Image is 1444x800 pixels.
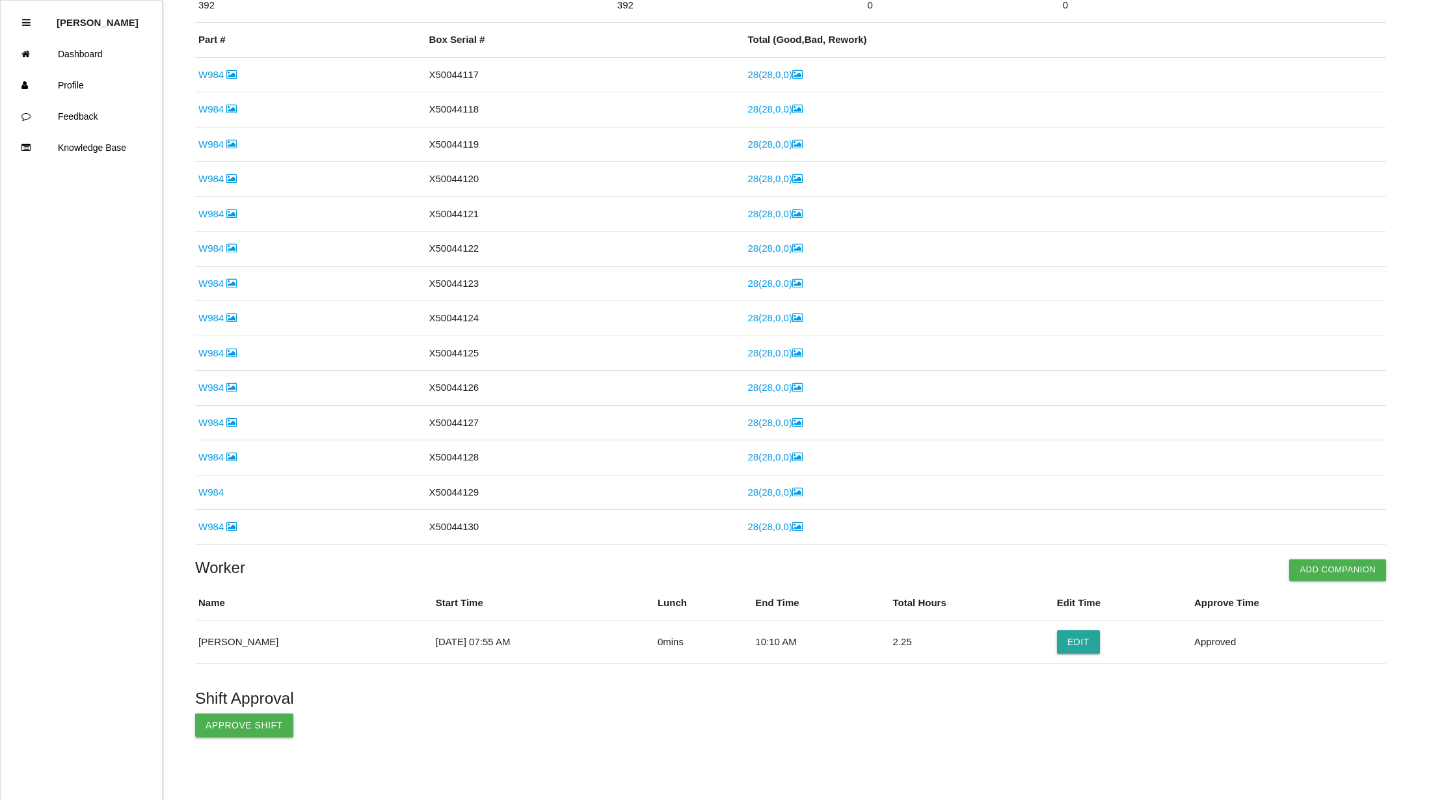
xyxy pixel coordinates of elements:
[198,103,237,114] a: W984
[226,382,237,392] i: Image Inside
[792,418,803,427] i: Image Inside
[747,173,802,184] a: 28(28,0,0)
[195,23,425,57] th: Part #
[425,232,744,267] td: X50044122
[198,312,237,323] a: W984
[792,139,803,149] i: Image Inside
[1289,559,1386,580] button: Add Companion
[425,475,744,510] td: X50044129
[226,209,237,219] i: Image Inside
[433,620,654,664] td: [DATE] 07:55 AM
[226,452,237,462] i: Image Inside
[226,174,237,183] i: Image Inside
[792,70,803,79] i: Image Inside
[792,522,803,531] i: Image Inside
[198,278,237,289] a: W984
[22,7,31,38] div: Close
[226,348,237,358] i: Image Inside
[747,208,802,219] a: 28(28,0,0)
[792,313,803,323] i: Image Inside
[226,278,237,288] i: Image Inside
[890,586,1054,620] th: Total Hours
[425,510,744,545] td: X50044130
[198,208,237,219] a: W984
[198,417,237,428] a: W984
[747,347,802,358] a: 28(28,0,0)
[433,586,654,620] th: Start Time
[890,620,1054,664] td: 2.25
[226,243,237,253] i: Image Inside
[792,174,803,183] i: Image Inside
[744,23,1386,57] th: Total ( Good , Bad , Rework)
[792,348,803,358] i: Image Inside
[425,196,744,232] td: X50044121
[425,23,744,57] th: Box Serial #
[1,70,162,101] a: Profile
[195,620,433,664] td: [PERSON_NAME]
[654,586,752,620] th: Lunch
[198,243,237,254] a: W984
[747,382,802,393] a: 28(28,0,0)
[654,620,752,664] td: 0 mins
[747,278,802,289] a: 28(28,0,0)
[425,371,744,406] td: X50044126
[226,104,237,114] i: Image Inside
[198,382,237,393] a: W984
[752,586,889,620] th: End Time
[195,689,1386,707] h5: Shift Approval
[792,243,803,253] i: Image Inside
[1,101,162,132] a: Feedback
[792,104,803,114] i: Image Inside
[1054,586,1191,620] th: Edit Time
[195,559,1386,576] h4: Worker
[425,405,744,440] td: X50044127
[425,266,744,301] td: X50044123
[226,313,237,323] i: Image Inside
[425,92,744,127] td: X50044118
[747,417,802,428] a: 28(28,0,0)
[198,139,237,150] a: W984
[226,418,237,427] i: Image Inside
[752,620,889,664] td: 10:10 AM
[425,440,744,475] td: X50044128
[792,452,803,462] i: Image Inside
[226,70,237,79] i: Image Inside
[747,103,802,114] a: 28(28,0,0)
[198,451,237,462] a: W984
[198,347,237,358] a: W984
[198,173,237,184] a: W984
[425,127,744,162] td: X50044119
[226,522,237,531] i: Image Inside
[195,713,293,737] button: Approve Shift
[195,586,433,620] th: Name
[747,69,802,80] a: 28(28,0,0)
[747,487,802,498] a: 28(28,0,0)
[425,57,744,92] td: X50044117
[1191,586,1386,620] th: Approve Time
[1191,620,1386,664] td: Approved
[747,451,802,462] a: 28(28,0,0)
[425,162,744,197] td: X50044120
[1057,630,1100,654] button: Edit
[425,336,744,371] td: X50044125
[792,209,803,219] i: Image Inside
[747,139,802,150] a: 28(28,0,0)
[425,301,744,336] td: X50044124
[226,139,237,149] i: Image Inside
[1,132,162,163] a: Knowledge Base
[747,521,802,532] a: 28(28,0,0)
[198,521,237,532] a: W984
[747,243,802,254] a: 28(28,0,0)
[792,487,803,497] i: Image Inside
[747,312,802,323] a: 28(28,0,0)
[1,38,162,70] a: Dashboard
[792,382,803,392] i: Image Inside
[198,69,237,80] a: W984
[198,487,224,498] a: W984
[792,278,803,288] i: Image Inside
[57,7,139,28] p: Diana Harris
